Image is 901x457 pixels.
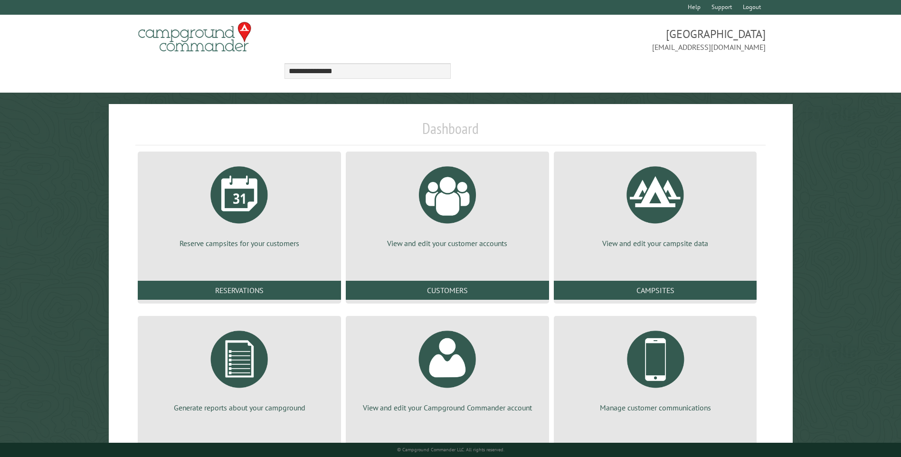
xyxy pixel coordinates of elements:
[149,159,330,248] a: Reserve campsites for your customers
[149,238,330,248] p: Reserve campsites for your customers
[357,324,538,413] a: View and edit your Campground Commander account
[346,281,549,300] a: Customers
[397,447,504,453] small: © Campground Commander LLC. All rights reserved.
[357,159,538,248] a: View and edit your customer accounts
[357,238,538,248] p: View and edit your customer accounts
[565,238,746,248] p: View and edit your campsite data
[149,324,330,413] a: Generate reports about your campground
[565,324,746,413] a: Manage customer communications
[565,402,746,413] p: Manage customer communications
[451,26,766,53] span: [GEOGRAPHIC_DATA] [EMAIL_ADDRESS][DOMAIN_NAME]
[135,119,765,145] h1: Dashboard
[149,402,330,413] p: Generate reports about your campground
[357,402,538,413] p: View and edit your Campground Commander account
[135,19,254,56] img: Campground Commander
[554,281,757,300] a: Campsites
[138,281,341,300] a: Reservations
[565,159,746,248] a: View and edit your campsite data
